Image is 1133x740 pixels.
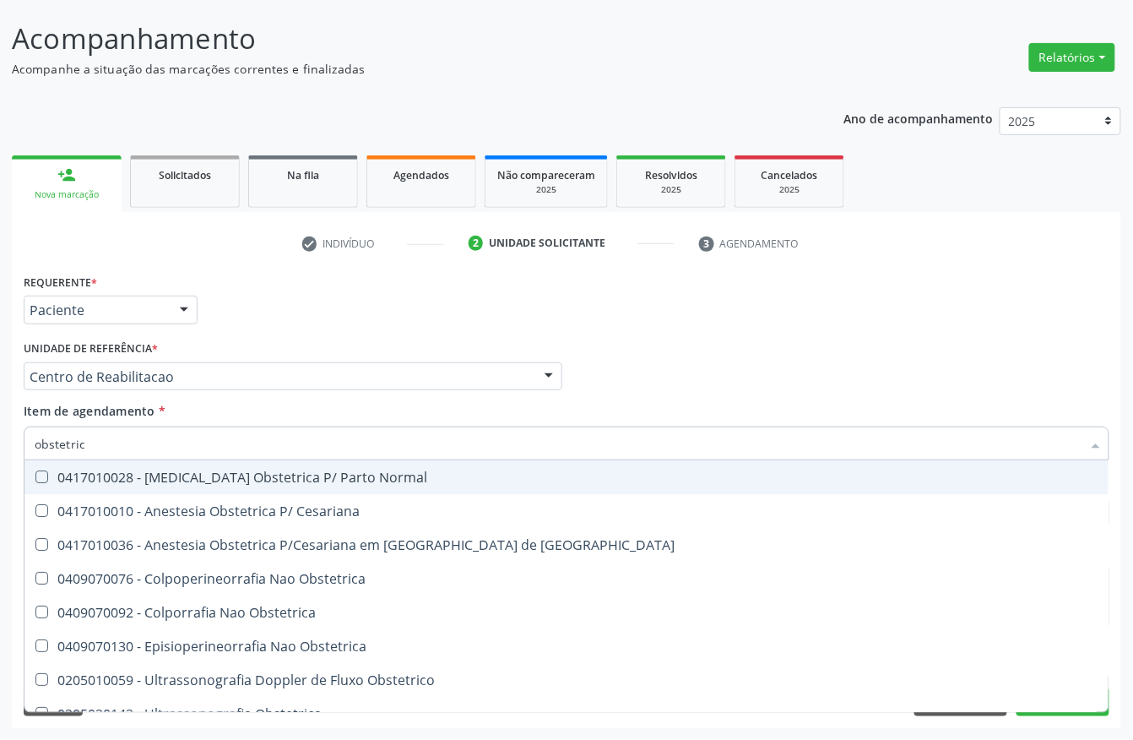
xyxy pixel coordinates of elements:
[489,236,605,251] div: Unidade solicitante
[57,166,76,184] div: person_add
[35,471,1098,484] div: 0417010028 - [MEDICAL_DATA] Obstetrica P/ Parto Normal
[24,269,97,296] label: Requerente
[497,168,595,182] span: Não compareceram
[629,183,713,196] div: 2025
[24,403,155,419] span: Item de agendamento
[844,107,994,128] p: Ano de acompanhamento
[24,336,158,362] label: Unidade de referência
[12,60,789,78] p: Acompanhe a situação das marcações correntes e finalizadas
[30,302,163,318] span: Paciente
[762,168,818,182] span: Cancelados
[747,183,832,196] div: 2025
[159,168,211,182] span: Solicitados
[35,707,1098,721] div: 0205020143 - Ultrassonografia Obstetrica
[35,606,1098,619] div: 0409070092 - Colporrafia Nao Obstetrica
[35,538,1098,552] div: 0417010036 - Anestesia Obstetrica P/Cesariana em [GEOGRAPHIC_DATA] de [GEOGRAPHIC_DATA]
[497,183,595,196] div: 2025
[35,504,1098,518] div: 0417010010 - Anestesia Obstetrica P/ Cesariana
[35,673,1098,687] div: 0205010059 - Ultrassonografia Doppler de Fluxo Obstetrico
[1029,43,1115,72] button: Relatórios
[469,236,484,251] div: 2
[645,168,697,182] span: Resolvidos
[35,427,1081,460] input: Buscar por procedimentos
[35,639,1098,653] div: 0409070130 - Episioperineorrafia Nao Obstetrica
[24,188,110,201] div: Nova marcação
[393,168,449,182] span: Agendados
[287,168,319,182] span: Na fila
[35,572,1098,585] div: 0409070076 - Colpoperineorrafia Nao Obstetrica
[30,368,528,385] span: Centro de Reabilitacao
[12,18,789,60] p: Acompanhamento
